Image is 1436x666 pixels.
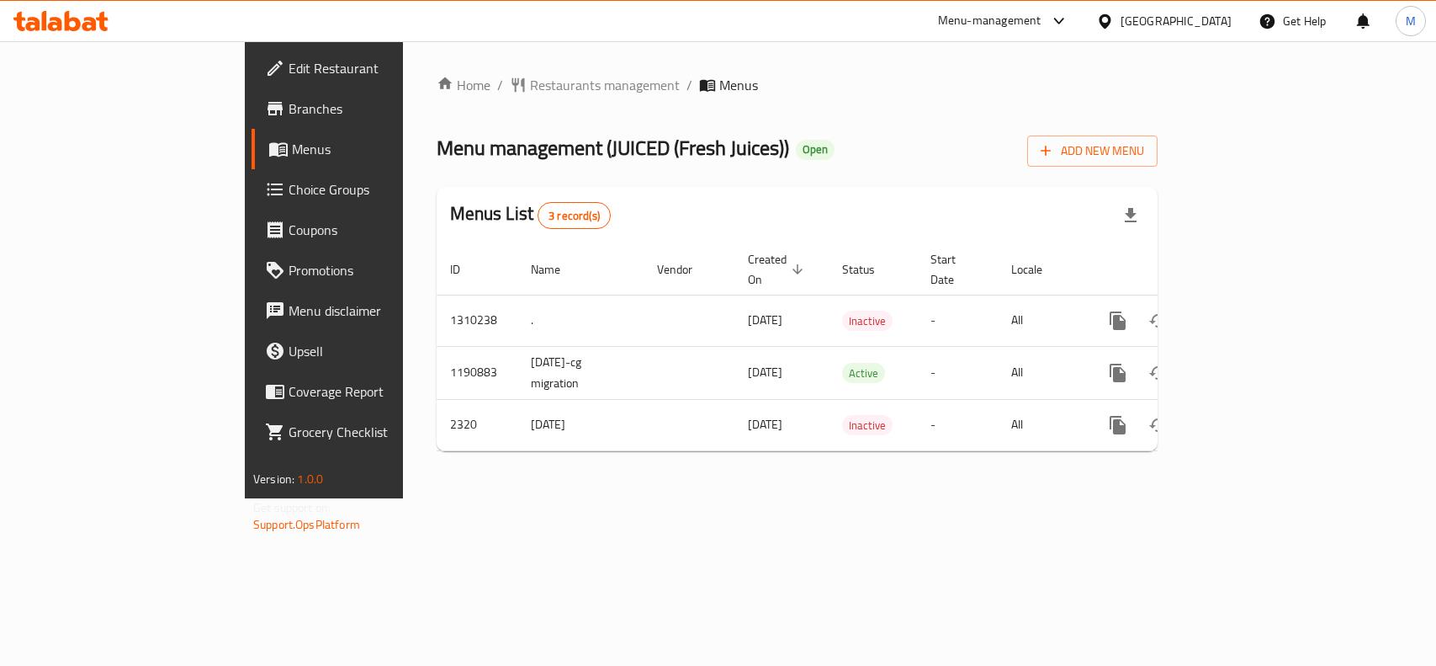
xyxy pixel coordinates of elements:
div: Export file [1110,195,1151,236]
button: more [1098,353,1138,393]
span: Upsell [289,341,471,361]
span: Get support on: [253,497,331,519]
a: Coverage Report [252,371,485,412]
div: Inactive [842,415,893,435]
span: Branches [289,99,471,119]
span: Choice Groups [289,179,471,200]
h2: Menus List [450,201,611,229]
span: Promotions [289,260,471,280]
span: 1.0.0 [297,468,323,490]
span: Status [842,259,897,280]
span: Add New Menu [1041,141,1144,162]
span: Coupons [289,220,471,240]
button: more [1098,301,1138,341]
span: 3 record(s) [538,208,610,224]
td: All [998,399,1084,450]
span: Open [796,142,835,157]
a: Choice Groups [252,169,485,210]
button: Change Status [1138,353,1179,393]
a: Menu disclaimer [252,290,485,331]
a: Support.OpsPlatform [253,514,360,535]
span: Coverage Report [289,381,471,402]
td: - [917,399,998,450]
span: Inactive [842,312,893,331]
button: more [1098,405,1138,445]
li: / [497,75,503,95]
span: [DATE] [748,413,782,435]
th: Actions [1084,244,1273,296]
button: Add New Menu [1027,136,1158,167]
span: Edit Restaurant [289,58,471,78]
span: Menus [292,139,471,159]
a: Coupons [252,210,485,250]
div: Total records count [538,202,611,229]
td: - [917,346,998,399]
a: Branches [252,88,485,129]
span: [DATE] [748,309,782,331]
span: Menu management ( JUICED (Fresh Juices) ) [437,129,789,167]
a: Menus [252,129,485,169]
div: Inactive [842,311,893,331]
a: Upsell [252,331,485,371]
span: Name [531,259,582,280]
span: Grocery Checklist [289,422,471,442]
span: Restaurants management [530,75,680,95]
a: Restaurants management [510,75,680,95]
span: [DATE] [748,361,782,383]
td: [DATE] [517,399,644,450]
td: [DATE]-cg migration [517,346,644,399]
div: Open [796,140,835,160]
button: Change Status [1138,405,1179,445]
a: Grocery Checklist [252,412,485,452]
span: Menu disclaimer [289,301,471,321]
span: Menus [719,75,758,95]
div: Menu-management [938,11,1041,31]
li: / [686,75,692,95]
a: Edit Restaurant [252,48,485,88]
a: Promotions [252,250,485,290]
nav: breadcrumb [437,75,1158,95]
td: All [998,295,1084,346]
div: Active [842,363,885,383]
td: All [998,346,1084,399]
div: [GEOGRAPHIC_DATA] [1121,12,1232,30]
span: Start Date [930,249,978,290]
td: . [517,295,644,346]
button: Change Status [1138,301,1179,341]
span: Active [842,364,885,383]
span: Version: [253,468,294,490]
span: M [1406,12,1416,30]
span: Vendor [657,259,714,280]
span: Created On [748,249,808,290]
td: - [917,295,998,346]
table: enhanced table [437,244,1273,451]
span: Locale [1011,259,1064,280]
span: Inactive [842,416,893,435]
span: ID [450,259,482,280]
